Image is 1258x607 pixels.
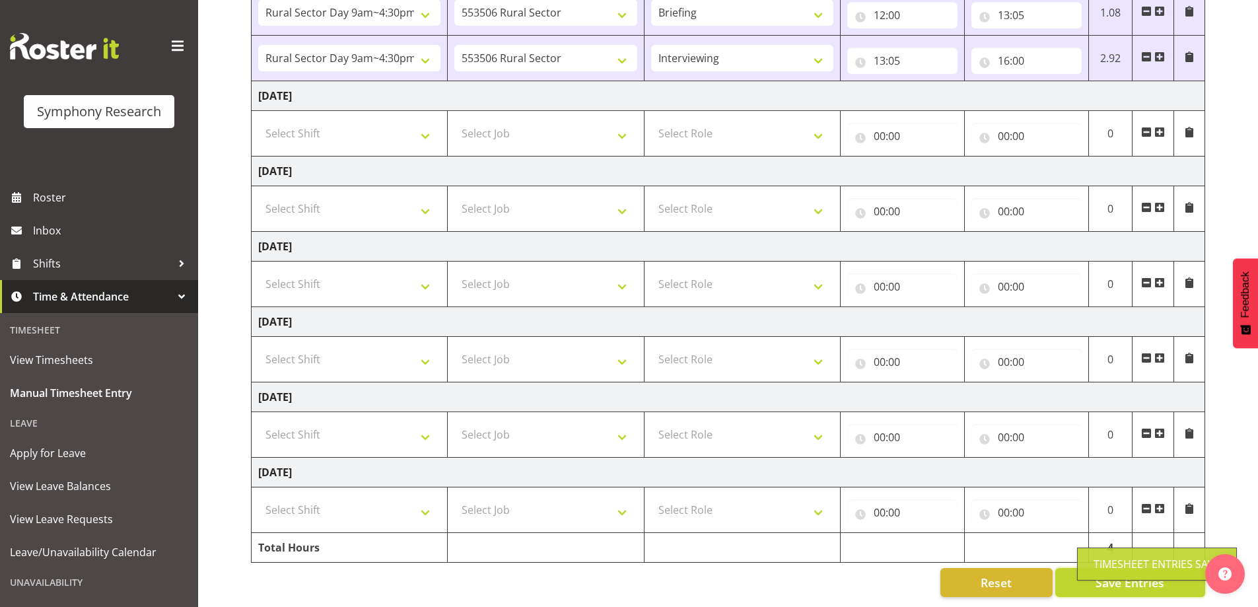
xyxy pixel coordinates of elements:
td: 0 [1088,487,1133,533]
input: Click to select... [971,499,1082,526]
span: Save Entries [1096,574,1164,591]
div: Timesheet Entries Save [1094,556,1220,572]
span: View Leave Requests [10,509,188,529]
td: 0 [1088,186,1133,232]
div: Symphony Research [37,102,161,122]
td: 0 [1088,111,1133,157]
input: Click to select... [847,273,958,300]
td: [DATE] [252,81,1205,111]
input: Click to select... [971,48,1082,74]
input: Click to select... [847,198,958,225]
input: Click to select... [971,273,1082,300]
span: View Timesheets [10,350,188,370]
td: 0 [1088,412,1133,458]
td: [DATE] [252,458,1205,487]
input: Click to select... [971,2,1082,28]
input: Click to select... [971,349,1082,375]
span: Inbox [33,221,192,240]
td: [DATE] [252,232,1205,262]
a: View Leave Balances [3,470,195,503]
span: Apply for Leave [10,443,188,463]
div: Unavailability [3,569,195,596]
span: Time & Attendance [33,287,172,306]
input: Click to select... [847,2,958,28]
td: [DATE] [252,307,1205,337]
span: Reset [981,574,1012,591]
input: Click to select... [847,48,958,74]
input: Click to select... [847,499,958,526]
a: Leave/Unavailability Calendar [3,536,195,569]
a: Apply for Leave [3,437,195,470]
span: Manual Timesheet Entry [10,383,188,403]
span: Leave/Unavailability Calendar [10,542,188,562]
td: 0 [1088,337,1133,382]
input: Click to select... [847,123,958,149]
button: Feedback - Show survey [1233,258,1258,348]
td: 0 [1088,262,1133,307]
a: View Leave Requests [3,503,195,536]
input: Click to select... [847,424,958,450]
a: Manual Timesheet Entry [3,376,195,410]
td: [DATE] [252,157,1205,186]
div: Timesheet [3,316,195,343]
span: Feedback [1240,271,1251,318]
span: Shifts [33,254,172,273]
td: [DATE] [252,382,1205,412]
input: Click to select... [971,424,1082,450]
a: View Timesheets [3,343,195,376]
button: Save Entries [1055,568,1205,597]
input: Click to select... [971,123,1082,149]
td: 4 [1088,533,1133,563]
input: Click to select... [847,349,958,375]
td: 2.92 [1088,36,1133,81]
div: Leave [3,410,195,437]
img: Rosterit website logo [10,33,119,59]
input: Click to select... [971,198,1082,225]
span: Roster [33,188,192,207]
td: Total Hours [252,533,448,563]
span: View Leave Balances [10,476,188,496]
button: Reset [940,568,1053,597]
img: help-xxl-2.png [1218,567,1232,581]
